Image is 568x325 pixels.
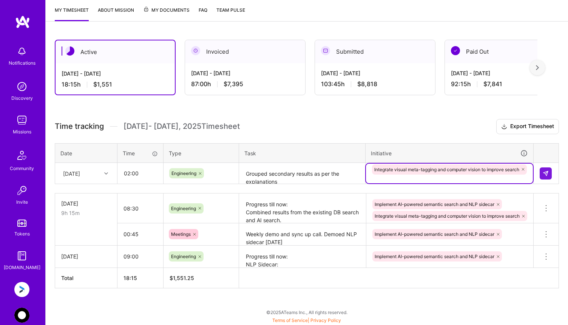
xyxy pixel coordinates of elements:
[240,246,365,267] textarea: Progress till now: NLP Sidecar: Implemented the UI for the chat conversation with the user. Added...
[240,194,365,223] textarea: Progress till now: Combined results from the existing DB search and AI search. Removed products m...
[357,80,377,88] span: $8,818
[117,268,164,288] th: 18:15
[224,80,243,88] span: $7,395
[375,213,520,219] span: Integrate visual meta-tagging and computer vision to improve search
[216,7,245,13] span: Team Pulse
[62,70,169,77] div: [DATE] - [DATE]
[14,44,29,59] img: bell
[14,248,29,263] img: guide book
[11,94,33,102] div: Discovery
[171,231,191,237] span: Meetings
[55,268,117,288] th: Total
[10,164,34,172] div: Community
[540,167,553,180] div: null
[164,143,239,163] th: Type
[239,143,366,163] th: Task
[118,163,163,183] input: HH:MM
[321,46,330,55] img: Submitted
[14,183,29,198] img: Invite
[61,252,111,260] div: [DATE]
[321,69,429,77] div: [DATE] - [DATE]
[310,317,341,323] a: Privacy Policy
[15,15,30,29] img: logo
[93,80,112,88] span: $1,551
[375,201,494,207] span: Implement AI-powered semantic search and NLP sidecar
[14,79,29,94] img: discovery
[45,303,568,322] div: © 2025 ATeams Inc., All rights reserved.
[483,80,502,88] span: $7,841
[63,169,80,177] div: [DATE]
[191,46,200,55] img: Invoiced
[496,119,559,134] button: Export Timesheet
[191,80,299,88] div: 87:00 h
[4,263,40,271] div: [DOMAIN_NAME]
[12,282,31,297] a: Anguleris: BIMsmart AI MVP
[104,172,108,175] i: icon Chevron
[451,69,559,77] div: [DATE] - [DATE]
[240,164,364,184] textarea: Grouped secondary results as per the explanations
[321,80,429,88] div: 103:45 h
[65,46,74,56] img: Active
[117,246,163,266] input: HH:MM
[374,167,519,172] span: Integrate visual meta-tagging and computer vision to improve search
[272,317,308,323] a: Terms of Service
[12,308,31,323] a: AnyTeam: Team for AI-Powered Sales Platform
[117,224,163,244] input: HH:MM
[9,59,35,67] div: Notifications
[13,128,31,136] div: Missions
[123,149,158,157] div: Time
[501,123,507,131] i: icon Download
[445,40,565,63] div: Paid Out
[117,198,163,218] input: HH:MM
[272,317,341,323] span: |
[216,6,245,21] a: Team Pulse
[451,46,460,55] img: Paid Out
[61,209,111,217] div: 9h 15m
[55,122,104,131] span: Time tracking
[123,122,240,131] span: [DATE] - [DATE] , 2025 Timesheet
[61,200,111,207] div: [DATE]
[56,40,175,63] div: Active
[185,40,305,63] div: Invoiced
[170,275,194,281] span: $ 1,551.25
[451,80,559,88] div: 92:15 h
[171,254,196,259] span: Engineering
[375,231,494,237] span: Implement AI-powered semantic search and NLP sidecar
[536,65,539,70] img: right
[143,6,190,21] a: My Documents
[16,198,28,206] div: Invite
[375,254,494,259] span: Implement AI-powered semantic search and NLP sidecar
[55,6,89,21] a: My timesheet
[17,220,26,227] img: tokens
[143,6,190,14] span: My Documents
[543,170,549,176] img: Submit
[315,40,435,63] div: Submitted
[14,230,30,238] div: Tokens
[171,206,196,211] span: Engineering
[171,170,196,176] span: Engineering
[371,149,528,158] div: Initiative
[13,146,31,164] img: Community
[98,6,134,21] a: About Mission
[14,282,29,297] img: Anguleris: BIMsmart AI MVP
[191,69,299,77] div: [DATE] - [DATE]
[14,113,29,128] img: teamwork
[55,143,117,163] th: Date
[14,308,29,323] img: AnyTeam: Team for AI-Powered Sales Platform
[240,224,365,245] textarea: Weekly demo and sync up call. Demoed NLP sidecar [DATE]
[62,80,169,88] div: 18:15 h
[199,6,207,21] a: FAQ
